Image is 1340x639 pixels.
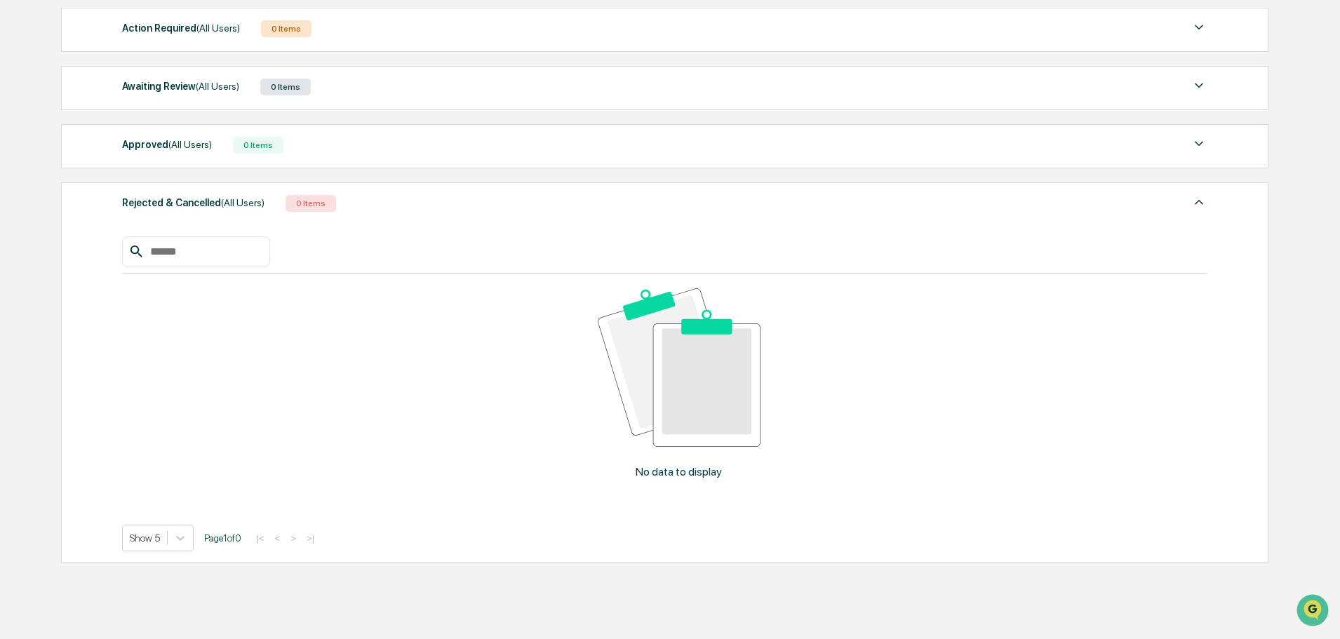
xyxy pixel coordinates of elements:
a: 🔎Data Lookup [8,198,94,223]
span: (All Users) [196,81,239,92]
div: 0 Items [260,79,311,95]
span: (All Users) [168,139,212,150]
span: Data Lookup [28,203,88,217]
span: Attestations [116,177,174,191]
span: Preclearance [28,177,91,191]
div: 0 Items [286,195,336,212]
div: Awaiting Review [122,77,239,95]
span: (All Users) [221,197,264,208]
div: Approved [122,135,212,154]
span: Page 1 of 0 [204,532,241,544]
span: (All Users) [196,22,240,34]
button: > [286,532,300,544]
img: 1746055101610-c473b297-6a78-478c-a979-82029cc54cd1 [14,107,39,133]
button: |< [252,532,268,544]
button: Start new chat [239,112,255,128]
a: 🗄️Attestations [96,171,180,196]
img: caret [1191,77,1207,94]
img: caret [1191,135,1207,152]
p: How can we help? [14,29,255,52]
iframe: Open customer support [1295,593,1333,631]
div: Rejected & Cancelled [122,194,264,212]
button: >| [302,532,319,544]
img: No data [598,288,761,448]
div: Start new chat [48,107,230,121]
button: < [270,532,284,544]
div: 🖐️ [14,178,25,189]
span: Pylon [140,238,170,248]
a: 🖐️Preclearance [8,171,96,196]
div: Action Required [122,19,240,37]
div: 0 Items [261,20,311,37]
a: Powered byPylon [99,237,170,248]
img: caret [1191,194,1207,210]
div: We're available if you need us! [48,121,177,133]
div: 🗄️ [102,178,113,189]
p: No data to display [636,465,722,478]
div: 0 Items [233,137,283,154]
div: 🔎 [14,205,25,216]
img: caret [1191,19,1207,36]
